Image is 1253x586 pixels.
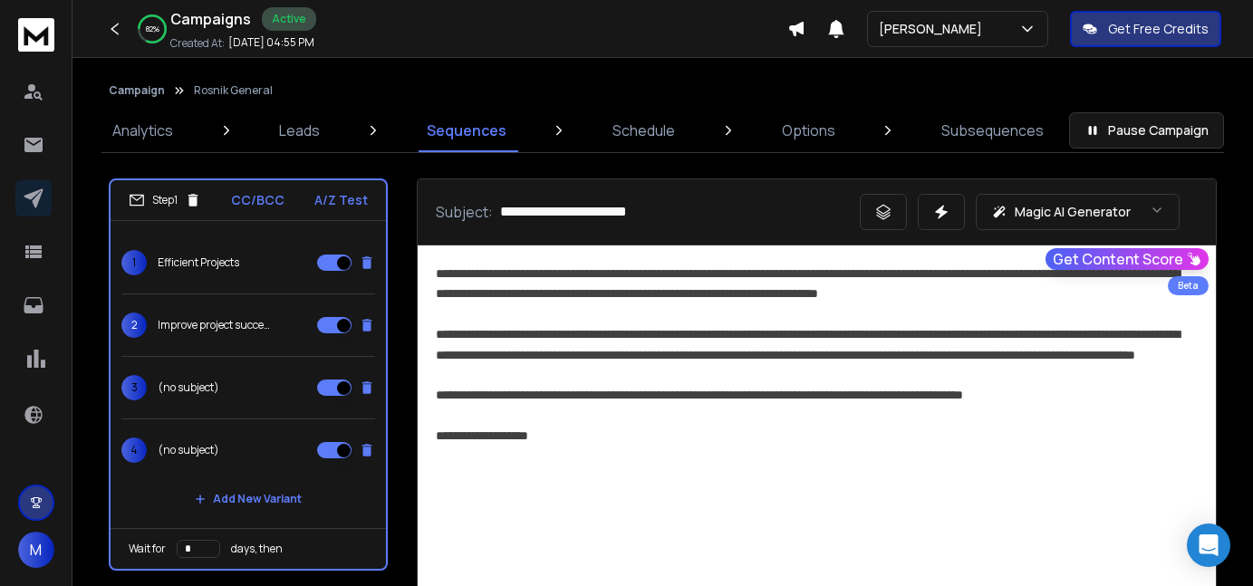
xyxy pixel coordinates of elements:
[18,18,54,52] img: logo
[231,542,283,556] p: days, then
[941,120,1044,141] p: Subsequences
[231,191,284,209] p: CC/BCC
[771,109,846,152] a: Options
[158,255,239,270] p: Efficient Projects
[930,109,1055,152] a: Subsequences
[121,250,147,275] span: 1
[18,532,54,568] button: M
[782,120,835,141] p: Options
[1187,524,1230,567] div: Open Intercom Messenger
[170,8,251,30] h1: Campaigns
[416,109,517,152] a: Sequences
[129,542,166,556] p: Wait for
[1015,203,1131,221] p: Magic AI Generator
[146,24,159,34] p: 82 %
[1046,248,1209,270] button: Get Content Score
[602,109,686,152] a: Schedule
[158,443,219,457] p: (no subject)
[170,36,225,51] p: Created At:
[436,201,493,223] p: Subject:
[1108,20,1209,38] p: Get Free Credits
[1070,11,1221,47] button: Get Free Credits
[612,120,675,141] p: Schedule
[314,191,368,209] p: A/Z Test
[121,375,147,400] span: 3
[976,194,1180,230] button: Magic AI Generator
[158,380,219,395] p: (no subject)
[121,437,147,463] span: 4
[112,120,173,141] p: Analytics
[228,35,314,50] p: [DATE] 04:55 PM
[109,83,165,98] button: Campaign
[1069,112,1224,149] button: Pause Campaign
[879,20,989,38] p: [PERSON_NAME]
[427,120,506,141] p: Sequences
[194,83,273,98] p: Rosnik General
[121,312,147,338] span: 2
[129,192,201,208] div: Step 1
[279,120,320,141] p: Leads
[109,178,388,571] li: Step1CC/BCCA/Z Test1Efficient Projects2Improve project success3(no subject)4(no subject)Add New V...
[180,481,316,517] button: Add New Variant
[1168,276,1209,295] div: Beta
[158,318,274,332] p: Improve project success
[101,109,184,152] a: Analytics
[268,109,331,152] a: Leads
[262,7,316,31] div: Active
